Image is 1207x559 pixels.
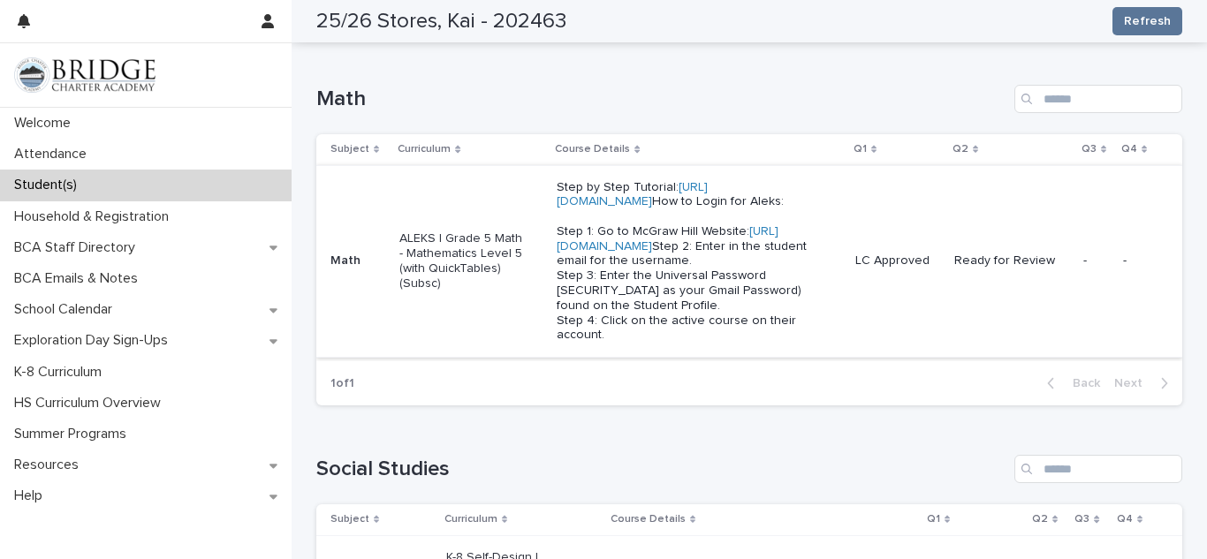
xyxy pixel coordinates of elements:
span: Refresh [1124,12,1171,30]
p: Subject [330,140,369,159]
p: Step by Step Tutorial: How to Login for Aleks: Step 1: Go to McGraw Hill Website: Step 2: Enter i... [557,180,809,344]
p: Q1 [927,510,940,529]
p: Q3 [1074,510,1089,529]
p: Q4 [1121,140,1137,159]
p: Summer Programs [7,426,140,442]
h1: Math [316,87,1007,112]
span: Next [1114,377,1153,389]
p: LC Approved [855,253,940,268]
p: BCA Emails & Notes [7,270,152,287]
p: Q4 [1117,510,1133,529]
img: V1C1m3IdTEidaUdm9Hs0 [14,57,156,93]
tr: MathALEKS | Grade 5 Math - Mathematics Level 5 (with QuickTables) (Subsc)Step by Step Tutorial:[U... [316,165,1182,358]
p: Welcome [7,115,85,132]
p: Subject [330,510,369,529]
span: Back [1062,377,1100,389]
p: Course Details [555,140,630,159]
p: Curriculum [444,510,497,529]
input: Search [1014,455,1182,483]
h1: Social Studies [316,457,1007,482]
h2: 25/26 Stores, Kai - 202463 [316,9,566,34]
p: Curriculum [398,140,451,159]
p: School Calendar [7,301,126,318]
p: Q2 [1032,510,1048,529]
p: Resources [7,457,93,473]
button: Back [1033,375,1107,391]
p: ALEKS | Grade 5 Math - Mathematics Level 5 (with QuickTables) (Subsc) [399,231,526,291]
input: Search [1014,85,1182,113]
p: Q1 [854,140,867,159]
a: [URL][DOMAIN_NAME] [557,225,778,253]
p: Attendance [7,146,101,162]
p: HS Curriculum Overview [7,395,175,412]
p: - [1123,253,1154,268]
p: Q3 [1082,140,1097,159]
p: 1 of 1 [316,362,368,405]
p: BCA Staff Directory [7,239,149,256]
p: Student(s) [7,177,91,193]
p: - [1083,253,1109,268]
p: Q2 [953,140,968,159]
p: Math [330,253,385,268]
p: Exploration Day Sign-Ups [7,332,182,349]
p: K-8 Curriculum [7,364,116,381]
p: Ready for Review [954,253,1069,268]
button: Refresh [1112,7,1182,35]
button: Next [1107,375,1182,391]
p: Help [7,487,57,504]
p: Course Details [611,510,686,529]
p: Household & Registration [7,208,183,225]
